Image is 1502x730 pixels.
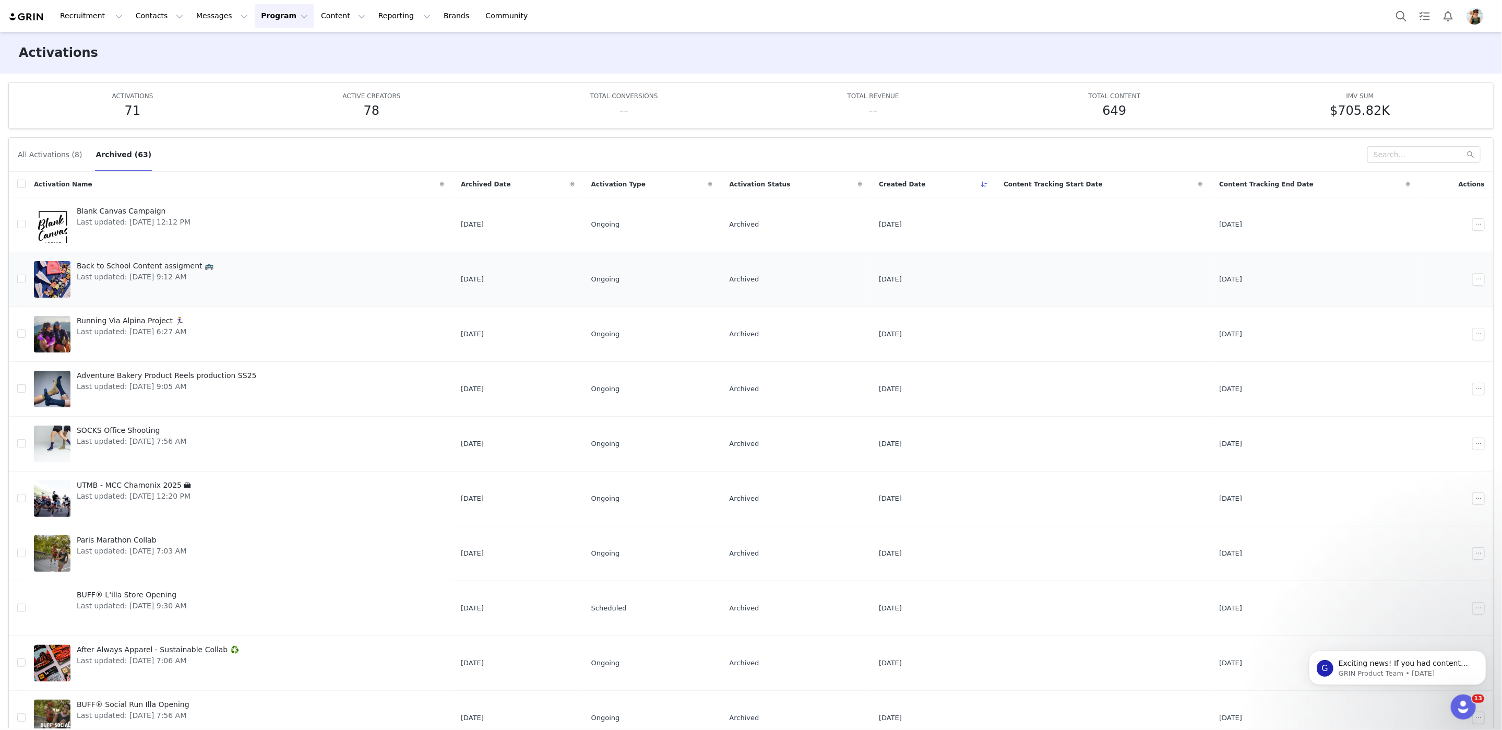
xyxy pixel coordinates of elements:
p: Message from GRIN Product Team, sent 3w ago [45,40,180,50]
a: Adventure Bakery Product Reels production SS25Last updated: [DATE] 9:05 AM [34,368,444,410]
span: Last updated: [DATE] 12:20 PM [77,491,192,502]
span: Ongoing [591,219,620,230]
span: Archived Date [461,180,511,189]
span: Last updated: [DATE] 6:27 AM [77,326,186,337]
span: Running Via Alpina Project 🏃🏼‍♀️ [77,315,186,326]
span: [DATE] [1219,493,1242,504]
span: Last updated: [DATE] 9:30 AM [77,601,186,611]
span: Paris Marathon Collab [77,535,186,546]
h5: 78 [364,101,380,120]
h5: -- [868,101,877,120]
span: Archived [730,384,759,394]
input: Search... [1367,146,1481,163]
iframe: Intercom live chat [1451,694,1476,720]
a: After Always Apparel - Sustainable Collab ♻️Last updated: [DATE] 7:06 AM [34,642,444,684]
span: [DATE] [879,274,902,285]
span: Scheduled [591,603,627,614]
span: [DATE] [1219,603,1242,614]
span: [DATE] [461,219,484,230]
span: UTMB - MCC Chamonix 2025 🏔 [77,480,192,491]
button: Messages [190,4,254,28]
span: Last updated: [DATE] 9:12 AM [77,272,213,282]
span: TOTAL CONTENT [1089,92,1141,100]
span: After Always Apparel - Sustainable Collab ♻️ [77,644,239,655]
span: Blank Canvas Campaign [77,206,190,217]
button: All Activations (8) [17,146,82,163]
span: Last updated: [DATE] 7:06 AM [77,655,239,666]
h5: 649 [1103,101,1127,120]
a: Community [480,4,539,28]
button: Notifications [1437,4,1460,28]
span: Archived [730,329,759,339]
span: Ongoing [591,713,620,723]
span: [DATE] [879,548,902,559]
h5: $705.82K [1330,101,1390,120]
span: Archived [730,439,759,449]
span: [DATE] [461,713,484,723]
img: grin logo [8,12,45,22]
button: Content [315,4,372,28]
span: BUFF® L'illa Store Opening [77,590,186,601]
span: [DATE] [461,384,484,394]
span: Ongoing [591,548,620,559]
span: Ongoing [591,384,620,394]
a: Back to School Content assigment 🚌Last updated: [DATE] 9:12 AM [34,258,444,300]
span: Activation Type [591,180,646,189]
span: Ongoing [591,329,620,339]
span: ACTIVE CREATORS [342,92,400,100]
h5: -- [619,101,628,120]
span: Last updated: [DATE] 7:56 AM [77,710,189,721]
a: UTMB - MCC Chamonix 2025 🏔Last updated: [DATE] 12:20 PM [34,478,444,520]
span: Activation Name [34,180,92,189]
span: Exciting news! If you had content delivered last month, your new Activation report is now availab... [45,30,175,90]
span: ACTIVATIONS [112,92,153,100]
span: Last updated: [DATE] 7:03 AM [77,546,186,557]
button: Recruitment [54,4,129,28]
span: [DATE] [879,713,902,723]
span: [DATE] [461,274,484,285]
span: Content Tracking Start Date [1004,180,1103,189]
button: Reporting [372,4,437,28]
h3: Activations [19,43,98,62]
i: icon: search [1467,151,1474,158]
span: Archived [730,713,759,723]
a: Brands [437,4,479,28]
span: Last updated: [DATE] 7:56 AM [77,436,186,447]
span: [DATE] [461,493,484,504]
span: [DATE] [1219,658,1242,668]
a: Blank Canvas CampaignLast updated: [DATE] 12:12 PM [34,204,444,245]
img: 53e175c6-16cd-4f56-b69e-c08084ddce47.jpg [1467,8,1483,25]
span: Last updated: [DATE] 9:05 AM [77,381,257,392]
span: Archived [730,658,759,668]
span: [DATE] [1219,439,1242,449]
span: [DATE] [1219,274,1242,285]
span: [DATE] [879,384,902,394]
span: [DATE] [461,548,484,559]
button: Archived (63) [95,146,152,163]
span: Back to School Content assigment 🚌 [77,261,213,272]
a: BUFF® L'illa Store OpeningLast updated: [DATE] 9:30 AM [34,587,444,629]
a: SOCKS Office ShootingLast updated: [DATE] 7:56 AM [34,423,444,465]
div: Actions [1418,173,1493,195]
span: [DATE] [461,329,484,339]
span: Archived [730,219,759,230]
button: Search [1390,4,1413,28]
a: Tasks [1413,4,1436,28]
button: Contacts [129,4,189,28]
span: [DATE] [879,439,902,449]
span: [DATE] [1219,548,1242,559]
span: Ongoing [591,274,620,285]
span: [DATE] [879,493,902,504]
span: SOCKS Office Shooting [77,425,186,436]
span: [DATE] [879,219,902,230]
span: Created Date [879,180,926,189]
span: BUFF® Social Run Illa Opening [77,699,189,710]
span: [DATE] [879,329,902,339]
a: Paris Marathon CollabLast updated: [DATE] 7:03 AM [34,533,444,574]
span: TOTAL CONVERSIONS [590,92,658,100]
span: [DATE] [461,439,484,449]
button: Program [255,4,314,28]
span: [DATE] [879,658,902,668]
